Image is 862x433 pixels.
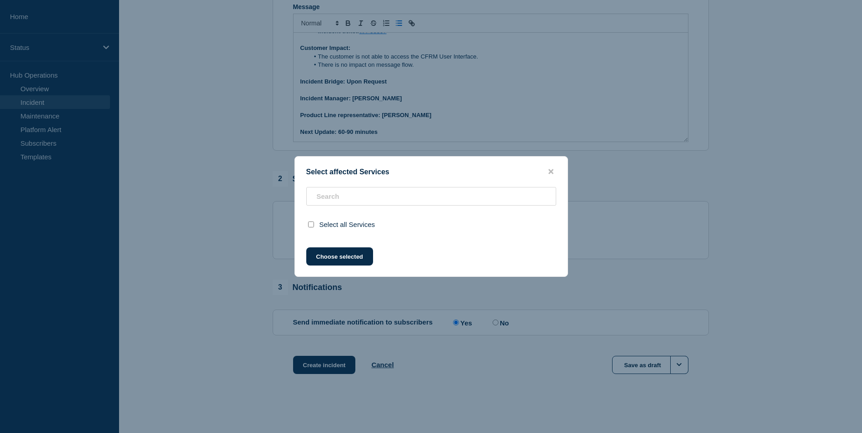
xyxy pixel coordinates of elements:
[295,167,568,176] div: Select affected Services
[546,167,556,176] button: close button
[306,187,556,206] input: Search
[319,221,375,228] span: Select all Services
[306,247,373,266] button: Choose selected
[308,221,314,227] input: select all checkbox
